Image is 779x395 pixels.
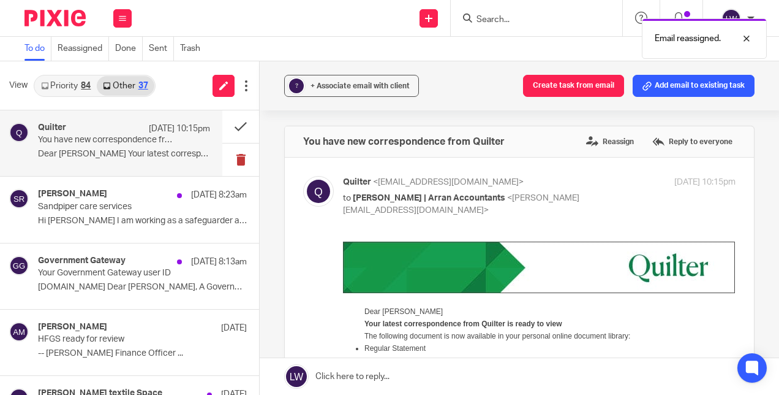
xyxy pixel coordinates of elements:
[21,113,371,137] p: You can view your document via the Quilter app, or on our online Customer Centre: .
[303,176,334,207] img: svg%3E
[38,202,205,212] p: Sandpiper care services
[38,268,205,278] p: Your Government Gateway user ID
[21,162,371,174] li: select the correspondence you want to view.
[284,322,290,329] span: E:
[38,216,247,226] p: Hi [PERSON_NAME] I am working as a safeguarder and...
[97,76,154,96] a: Other37
[373,178,524,186] span: <[EMAIL_ADDRESS][DOMAIN_NAME]>
[107,203,122,212] a: here
[21,174,70,223] img: Quilter Icon 5
[9,256,29,275] img: svg%3E
[310,82,410,90] span: + Associate email with client
[24,37,51,61] a: To do
[9,79,28,92] span: View
[21,137,371,150] p: Simply log in and then:
[191,256,247,268] p: [DATE] 8:13am
[138,82,148,90] div: 37
[303,136,505,148] h4: You have new correspondence from Quilter
[38,189,107,199] h4: [PERSON_NAME]
[21,223,371,248] p: [PERSON_NAME]
[523,75,624,97] button: Create task from email
[81,82,91,90] div: 84
[38,322,107,332] h4: [PERSON_NAME]
[149,37,174,61] a: Sent
[9,123,29,142] img: svg%3E
[290,314,334,321] a: 0808 171 2626
[115,37,143,61] a: Done
[21,78,219,86] b: Your latest correspondence from Quilter is ready to view
[38,256,126,266] h4: Government Gateway
[649,132,736,151] label: Reply to everyone
[21,88,371,101] p: The following document is now available in your personal online document library:
[149,123,210,135] p: [DATE] 10:15pm
[9,322,29,342] img: svg%3E
[633,75,755,97] button: Add email to existing task
[343,194,351,202] span: to
[9,189,29,209] img: svg%3E
[284,314,289,321] span: T:
[353,194,505,202] span: [PERSON_NAME] | Arran Accountants
[21,370,371,375] p: Quilter plc is registered in [GEOGRAPHIC_DATA] with number 06404270. Registered Office at [GEOGRA...
[21,350,371,365] p: This e-mail may contain privileged or confidential information. If you are not the intended recip...
[70,185,314,194] b: Not yet downloaded the Quilter app or activated your online account?
[284,322,350,337] a: [EMAIL_ADDRESS][DOMAIN_NAME]
[21,380,371,385] p: Quilter is the trading name of Quilter Investment Platform Limited and Quilter Life & Pensions Li...
[21,250,342,270] i: Please do not reply to this email. It is an automatic notification and the address is not monitor...
[70,185,348,212] p: It’s easy to get online with us and takes most customers just a few minutes. Get started .
[721,9,741,28] img: svg%3E
[21,150,371,162] li: select ‘My Documents’
[24,10,86,26] img: Pixie
[343,178,371,186] span: Quilter
[655,33,721,45] p: Email reassigned.
[38,334,205,345] p: HFGS ready for review
[674,176,736,189] p: [DATE] 10:15pm
[38,135,176,145] p: You have new correspondence from Quilter
[58,37,109,61] a: Reassigned
[38,123,66,133] h4: Quilter
[284,337,292,345] span: W:
[284,75,419,97] button: ? + Associate email with client
[35,76,97,96] a: Priority84
[21,101,371,113] li: Regular Statement
[38,348,247,359] p: -- [PERSON_NAME] Finance Officer ...
[583,132,637,151] label: Reassign
[38,149,210,159] p: Dear [PERSON_NAME] Your latest correspondence...
[221,322,247,334] p: [DATE]
[289,79,304,93] div: ?
[38,282,247,293] p: [DOMAIN_NAME] Dear [PERSON_NAME], A Government Gateway...
[180,37,206,61] a: Trash
[21,237,98,246] i: Head of Client Services
[293,337,345,345] a: [DOMAIN_NAME]
[21,64,371,76] p: Dear [PERSON_NAME]
[191,189,247,201] p: [DATE] 8:23am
